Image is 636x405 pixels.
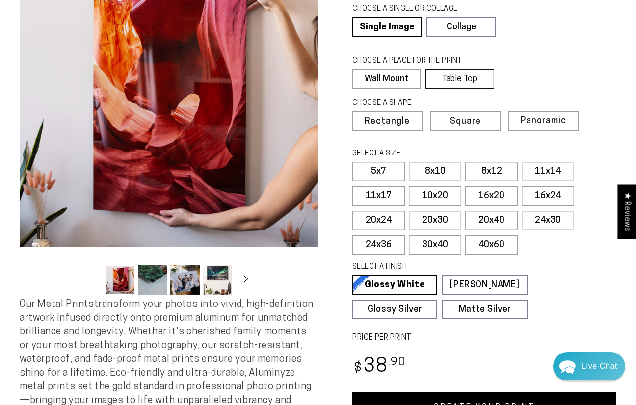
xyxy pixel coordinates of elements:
label: 8x10 [409,162,461,181]
span: Panoramic [521,116,566,126]
a: [PERSON_NAME] [442,275,527,295]
button: Slide right [235,269,257,291]
label: 5x7 [352,162,405,181]
a: Glossy Silver [352,300,437,319]
label: 20x40 [465,211,518,230]
label: 11x17 [352,186,405,206]
bdi: 38 [352,357,406,377]
label: Table Top [425,69,494,89]
label: 8x12 [465,162,518,181]
a: Matte Silver [442,300,527,319]
legend: CHOOSE A SINGLE OR COLLAGE [352,4,487,15]
label: 10x20 [409,186,461,206]
button: Load image 4 in gallery view [203,265,232,295]
label: 20x30 [409,211,461,230]
button: Slide left [81,269,103,291]
label: 24x30 [522,211,574,230]
button: Load image 1 in gallery view [106,265,135,295]
legend: CHOOSE A PLACE FOR THE PRINT [352,56,485,67]
a: Collage [426,17,496,37]
a: Glossy White [352,275,437,295]
div: Click to open Judge.me floating reviews tab [617,184,636,239]
label: 16x24 [522,186,574,206]
label: 16x20 [465,186,518,206]
button: Load image 3 in gallery view [170,265,200,295]
a: Single Image [352,17,422,37]
span: Rectangle [365,117,410,126]
label: PRICE PER PRINT [352,332,616,344]
label: 11x14 [522,162,574,181]
label: 20x24 [352,211,405,230]
button: Load image 2 in gallery view [138,265,167,295]
legend: SELECT A FINISH [352,262,507,273]
span: Square [450,117,481,126]
legend: SELECT A SIZE [352,149,507,159]
legend: CHOOSE A SHAPE [352,98,488,109]
label: 24x36 [352,235,405,255]
span: $ [354,362,362,375]
sup: .90 [388,357,406,368]
div: Contact Us Directly [582,352,617,380]
div: Chat widget toggle [553,352,625,380]
label: 40x60 [465,235,518,255]
label: 30x40 [409,235,461,255]
label: Wall Mount [352,69,421,89]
